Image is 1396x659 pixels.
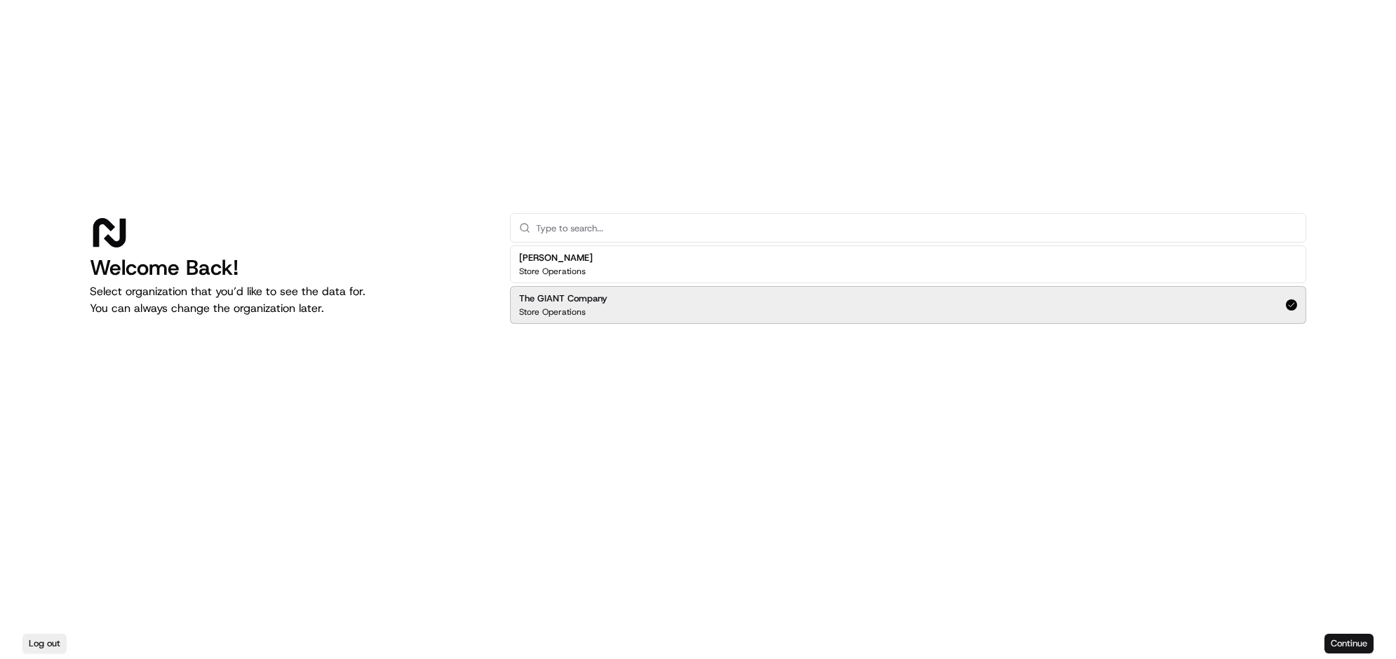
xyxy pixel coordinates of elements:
[519,292,608,305] h2: The GIANT Company
[90,283,488,317] p: Select organization that you’d like to see the data for. You can always change the organization l...
[536,214,1297,242] input: Type to search...
[510,243,1306,327] div: Suggestions
[1324,634,1374,653] button: Continue
[519,266,586,277] p: Store Operations
[22,634,67,653] button: Log out
[519,306,586,318] p: Store Operations
[90,255,488,280] h1: Welcome Back!
[519,252,593,264] h2: [PERSON_NAME]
